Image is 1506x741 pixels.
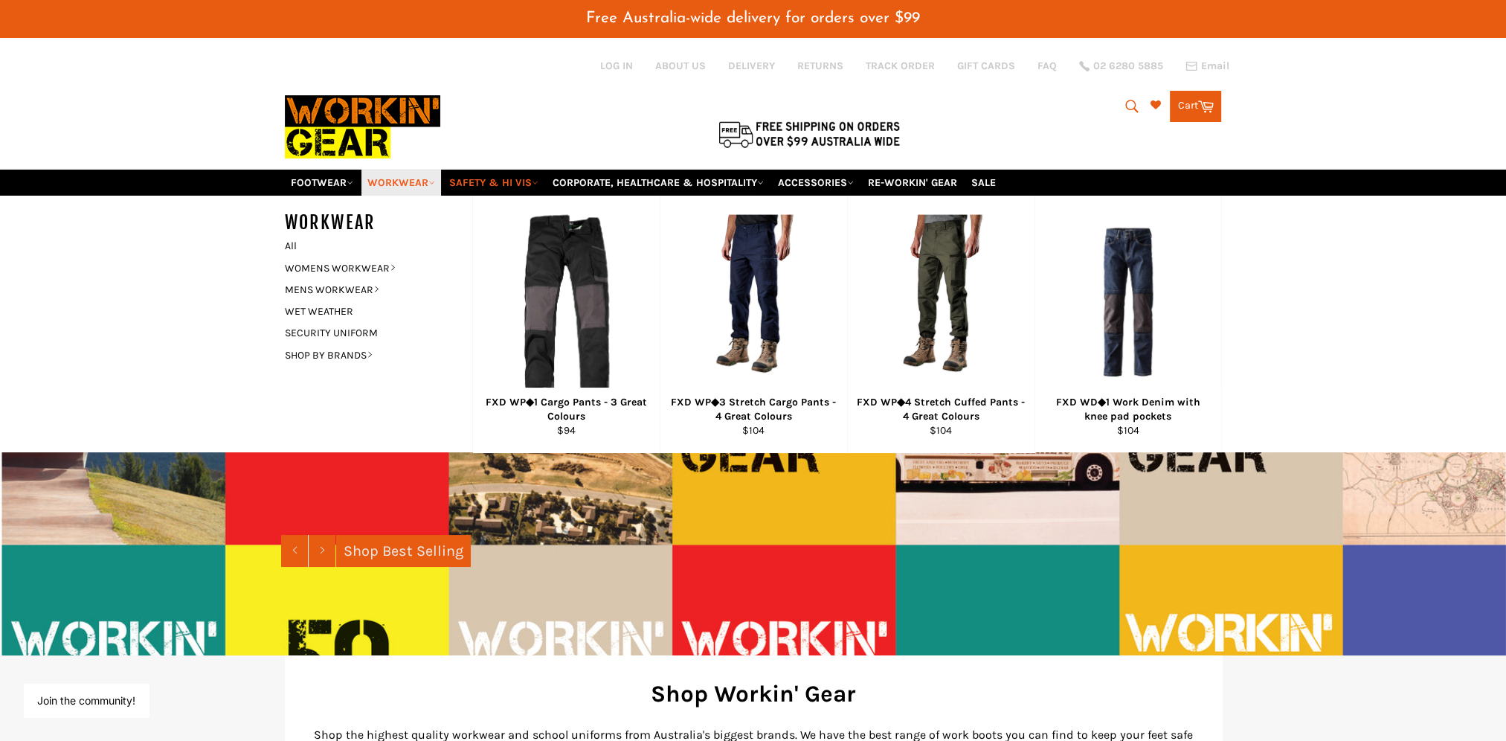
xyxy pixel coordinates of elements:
[361,170,441,196] a: WORKWEAR
[1201,61,1229,71] span: Email
[857,395,1025,424] div: FXD WP◆4 Stretch Cuffed Pants - 4 Great Colours
[482,395,650,424] div: FXD WP◆1 Cargo Pants - 3 Great Colours
[443,170,544,196] a: SAFETY & HI VIS
[336,535,471,567] a: Shop Best Selling
[1037,59,1057,73] a: FAQ
[1185,60,1229,72] a: Email
[472,196,660,452] a: FXD WP◆1 Cargo Pants - 4 Great Colours - Workin' Gear FXD WP◆1 Cargo Pants - 3 Great Colours $94
[1170,91,1221,122] a: Cart
[772,170,860,196] a: ACCESSORIES
[519,214,613,389] img: FXD WP◆1 Cargo Pants - 4 Great Colours - Workin' Gear
[669,395,837,424] div: FXD WP◆3 Stretch Cargo Pants - 4 Great Colours
[655,59,706,73] a: ABOUT US
[1079,61,1163,71] a: 02 6280 5885
[1093,61,1163,71] span: 02 6280 5885
[847,196,1034,452] a: FXD WP◆4 Stretch Cuffed Pants - 4 Great Colours - Workin' Gear FXD WP◆4 Stretch Cuffed Pants - 4 ...
[1044,423,1211,437] div: $104
[285,170,359,196] a: FOOTWEAR
[547,170,770,196] a: CORPORATE, HEALTHCARE & HOSPITALITY
[797,59,843,73] a: RETURNS
[600,60,633,72] a: Log in
[957,59,1015,73] a: GIFT CARDS
[285,211,472,235] h5: WORKWEAR
[1044,395,1211,424] div: FXD WD◆1 Work Denim with knee pad pockets
[37,694,135,707] button: Join the community!
[482,423,650,437] div: $94
[669,423,837,437] div: $104
[728,59,775,73] a: DELIVERY
[857,423,1025,437] div: $104
[277,322,457,344] a: SECURITY UNIFORM
[277,344,457,366] a: SHOP BY BRANDS
[716,118,902,150] img: Flat $9.95 shipping Australia wide
[277,257,457,279] a: WOMENS WORKWEAR
[866,59,935,73] a: TRACK ORDER
[277,279,457,301] a: MENS WORKWEAR
[660,196,847,452] a: FXD WP◆3 Stretch Cargo Pants - 4 Great Colours - Workin' Gear FXD WP◆3 Stretch Cargo Pants - 4 Gr...
[695,214,812,389] img: FXD WP◆3 Stretch Cargo Pants - 4 Great Colours - Workin' Gear
[883,214,1000,389] img: FXD WP◆4 Stretch Cuffed Pants - 4 Great Colours - Workin' Gear
[277,235,472,257] a: All
[1054,228,1203,376] img: FXD WD◆1 Work Denim with knee pad pockets - Workin' Gear
[307,678,1200,710] h2: Shop Workin' Gear
[586,10,920,26] span: Free Australia-wide delivery for orders over $99
[285,85,440,169] img: Workin Gear leaders in Workwear, Safety Boots, PPE, Uniforms. Australia's No.1 in Workwear
[862,170,963,196] a: RE-WORKIN' GEAR
[965,170,1002,196] a: SALE
[277,301,457,322] a: WET WEATHER
[1034,196,1222,452] a: FXD WD◆1 Work Denim with knee pad pockets - Workin' Gear FXD WD◆1 Work Denim with knee pad pocket...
